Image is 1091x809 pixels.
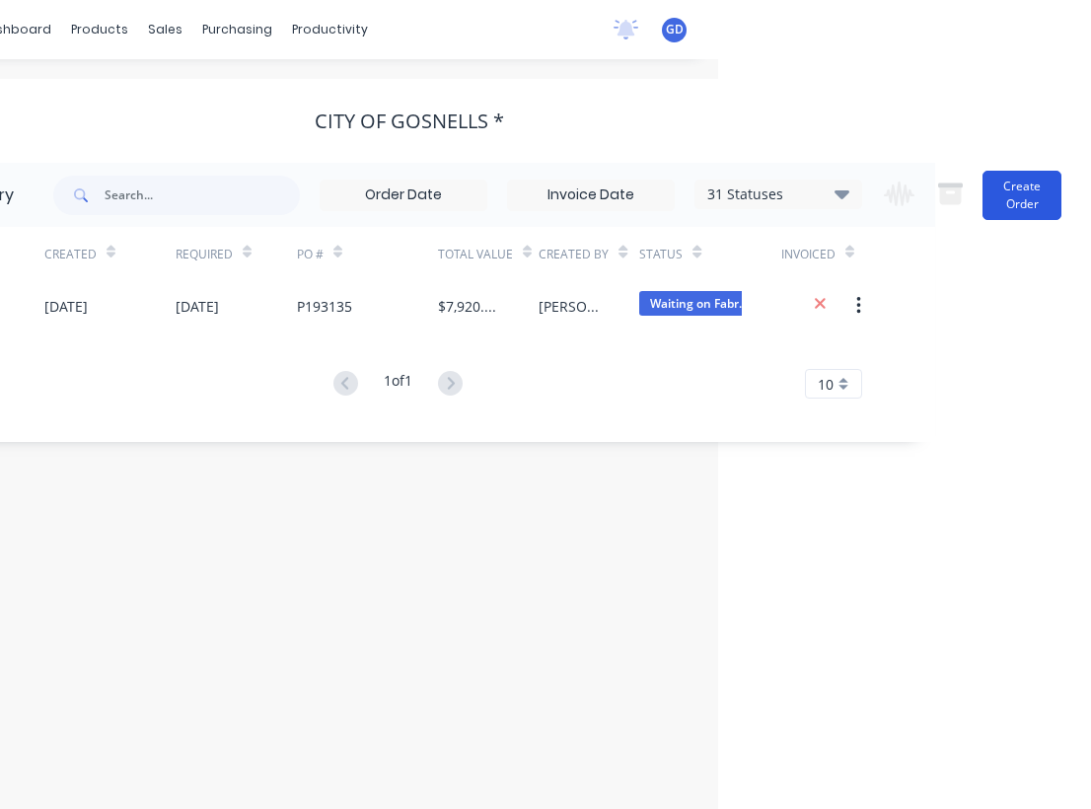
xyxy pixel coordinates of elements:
[321,181,486,210] input: Order Date
[105,176,300,215] input: Search...
[695,184,861,205] div: 31 Statuses
[192,15,282,44] div: purchasing
[297,227,438,281] div: PO #
[781,246,836,263] div: Invoiced
[297,246,324,263] div: PO #
[438,227,539,281] div: Total Value
[44,227,176,281] div: Created
[539,227,639,281] div: Created By
[539,246,609,263] div: Created By
[438,296,499,317] div: $7,920.00
[639,291,758,316] span: Waiting on Fabr...
[539,296,600,317] div: [PERSON_NAME]
[44,246,97,263] div: Created
[61,15,138,44] div: products
[297,296,352,317] div: P193135
[282,15,378,44] div: productivity
[138,15,192,44] div: sales
[666,21,684,38] span: GD
[818,374,834,395] span: 10
[639,246,683,263] div: Status
[384,370,412,399] div: 1 of 1
[315,110,504,133] div: CITY OF GOSNELLS *
[982,171,1061,220] button: Create Order
[639,227,780,281] div: Status
[176,246,233,263] div: Required
[44,296,88,317] div: [DATE]
[176,227,297,281] div: Required
[438,246,513,263] div: Total Value
[781,227,862,281] div: Invoiced
[508,181,674,210] input: Invoice Date
[176,296,219,317] div: [DATE]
